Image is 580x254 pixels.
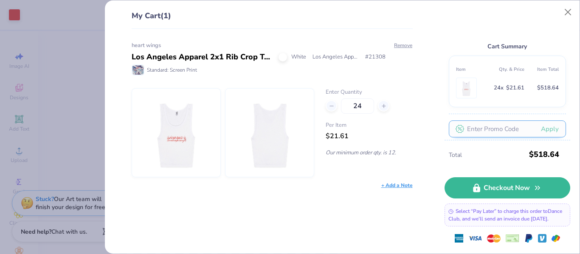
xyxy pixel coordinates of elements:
[490,63,524,76] th: Qty. & Price
[326,149,412,156] p: Our minimum order qty. is 12.
[132,10,413,29] div: My Cart (1)
[455,234,463,243] img: express
[524,234,533,243] img: Paypal
[381,181,413,189] div: + Add a Note
[494,83,504,93] span: 24 x
[326,121,412,130] span: Per Item
[326,131,349,141] span: $21.61
[529,147,559,162] span: $518.64
[456,63,490,76] th: Item
[524,63,559,76] th: Item Total
[468,232,482,245] img: visa
[326,88,412,97] label: Enter Quantity
[341,98,374,114] input: – –
[449,151,527,160] span: Total
[560,4,576,20] button: Close
[445,204,570,226] div: Select “Pay Later” to charge this order to Dance Club , and we’ll send an invoice due [DATE].
[458,78,475,98] img: Los Angeles Apparel 21308
[313,53,359,61] span: Los Angeles Apparel
[140,89,213,177] img: Los Angeles Apparel 21308
[506,234,519,243] img: cheque
[132,51,272,63] div: Los Angeles Apparel 2x1 Rib Crop Tank
[449,42,566,51] div: Cart Summary
[394,42,413,49] button: Remove
[147,66,197,74] span: Standard: Screen Print
[449,120,566,137] input: Enter Promo Code
[365,53,386,61] span: # 21308
[233,89,306,177] img: Los Angeles Apparel 21308
[506,83,524,93] span: $21.61
[132,65,144,75] img: Standard: Screen Print
[538,234,546,243] img: Venmo
[291,53,306,61] span: White
[445,177,570,198] a: Checkout Now
[487,232,501,245] img: master-card
[552,234,560,243] img: GPay
[537,83,559,93] span: $518.64
[132,42,413,50] div: heart wings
